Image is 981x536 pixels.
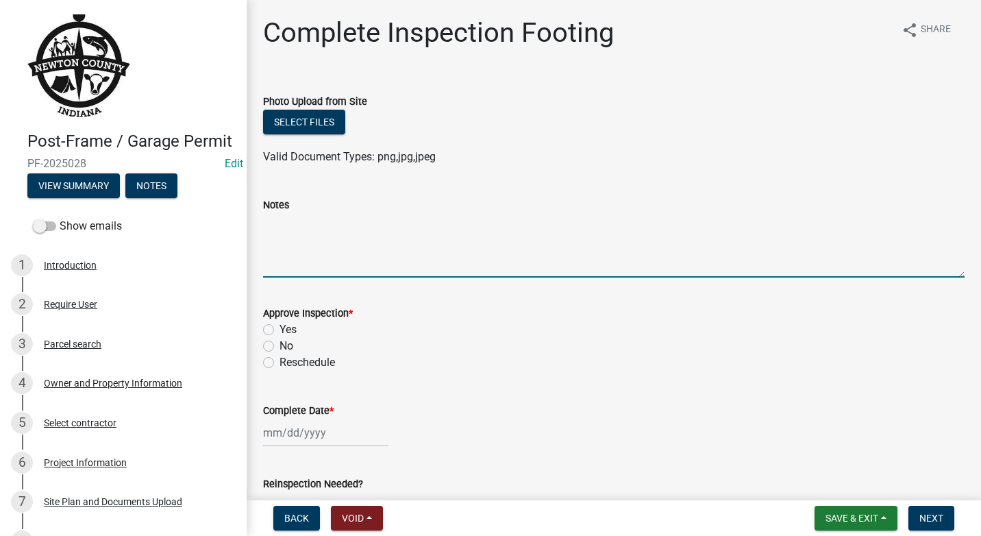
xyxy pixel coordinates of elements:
[125,173,177,198] button: Notes
[825,513,878,524] span: Save & Exit
[225,157,243,170] wm-modal-confirm: Edit Application Number
[44,260,97,270] div: Introduction
[280,492,297,509] label: Yes
[11,372,33,394] div: 4
[33,218,122,234] label: Show emails
[11,412,33,434] div: 5
[225,157,243,170] a: Edit
[342,513,364,524] span: Void
[263,97,367,107] label: Photo Upload from Site
[11,293,33,315] div: 2
[263,309,353,319] label: Approve Inspection
[280,338,293,354] label: No
[11,254,33,276] div: 1
[263,201,289,210] label: Notes
[263,406,334,416] label: Complete Date
[921,22,951,38] span: Share
[280,321,297,338] label: Yes
[263,16,614,49] h1: Complete Inspection Footing
[263,419,388,447] input: mm/dd/yyyy
[11,491,33,513] div: 7
[263,150,436,163] span: Valid Document Types: png,jpg,jpeg
[27,14,130,117] img: Newton County, Indiana
[44,458,127,467] div: Project Information
[902,22,918,38] i: share
[280,354,335,371] label: Reschedule
[125,181,177,192] wm-modal-confirm: Notes
[263,110,345,134] button: Select files
[44,497,182,507] div: Site Plan and Documents Upload
[44,339,101,349] div: Parcel search
[44,418,116,428] div: Select contractor
[44,378,182,388] div: Owner and Property Information
[27,173,120,198] button: View Summary
[815,506,897,531] button: Save & Exit
[11,333,33,355] div: 3
[891,16,962,43] button: shareShare
[273,506,320,531] button: Back
[11,452,33,474] div: 6
[919,513,943,524] span: Next
[263,480,363,489] label: Reinspection Needed?
[44,300,97,309] div: Require User
[284,513,309,524] span: Back
[27,157,219,170] span: PF-2025028
[908,506,954,531] button: Next
[331,506,383,531] button: Void
[27,181,120,192] wm-modal-confirm: Summary
[27,132,236,151] h4: Post-Frame / Garage Permit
